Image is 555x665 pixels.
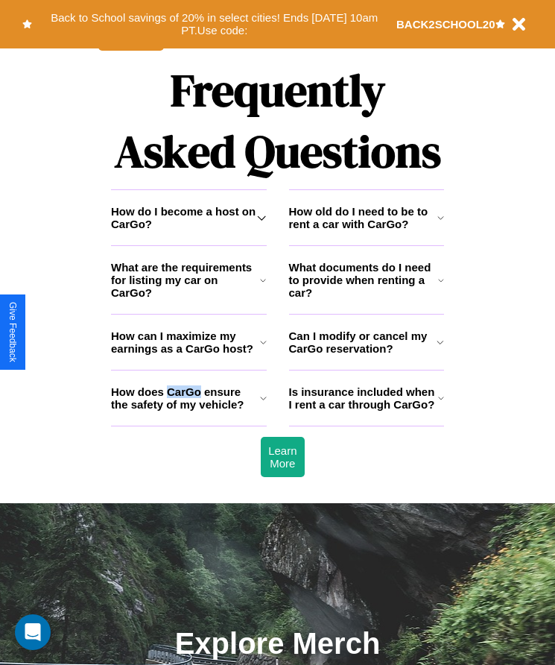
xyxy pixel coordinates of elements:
[15,614,51,650] div: Open Intercom Messenger
[111,205,257,230] h3: How do I become a host on CarGo?
[111,330,260,355] h3: How can I maximize my earnings as a CarGo host?
[32,7,396,41] button: Back to School savings of 20% in select cities! Ends [DATE] 10am PT.Use code:
[289,330,437,355] h3: Can I modify or cancel my CarGo reservation?
[111,261,260,299] h3: What are the requirements for listing my car on CarGo?
[7,302,18,362] div: Give Feedback
[261,437,304,477] button: Learn More
[289,205,437,230] h3: How old do I need to be to rent a car with CarGo?
[396,18,495,31] b: BACK2SCHOOL20
[111,385,260,411] h3: How does CarGo ensure the safety of my vehicle?
[289,261,439,299] h3: What documents do I need to provide when renting a car?
[289,385,438,411] h3: Is insurance included when I rent a car through CarGo?
[111,52,444,189] h1: Frequently Asked Questions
